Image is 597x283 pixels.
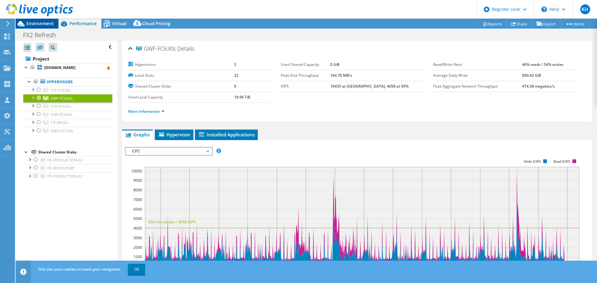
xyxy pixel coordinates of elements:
[148,219,196,225] text: 95th Percentile = 4058 IOPS
[133,178,142,183] text: 9000
[330,62,340,67] b: 0 GiB
[177,45,194,52] span: Details
[69,21,97,26] span: Performance
[136,46,176,52] span: GWF-FC630s
[198,131,255,138] span: Installed Applications
[128,264,145,275] a: OK
[133,187,142,193] text: 8000
[142,21,170,26] span: Cloud Pricing
[23,78,112,86] a: Hypervisors
[522,84,555,89] b: 474.38 megabits/s
[281,62,330,68] label: Used Shared Capacity
[330,73,352,78] b: 164.70 MB/s
[133,226,142,231] text: 4000
[524,159,541,164] text: Write IOPS
[51,96,73,101] span: GWF-FC630s
[38,148,112,156] div: Shared Cluster Disks
[26,21,54,26] span: Environment
[158,131,190,138] span: Hypervisor
[532,19,561,29] a: Export
[128,83,234,89] label: Shared Cluster Disks
[128,109,164,114] a: More Information
[51,88,71,93] span: CFF-FC630s
[51,104,71,109] span: STV-FC630s
[23,164,112,172] a: TIF-REPOSITORY
[234,94,250,100] b: 18.96 TiB
[23,111,112,119] a: GRN-FC630s
[133,197,142,202] text: 7000
[51,120,69,125] span: TIF-M630s
[133,245,142,250] text: 2000
[131,168,142,174] text: 10000
[234,62,236,67] b: 2
[133,216,142,221] text: 5000
[133,235,142,240] text: 3000
[23,54,112,64] a: Project
[522,73,541,78] b: 890.42 GiB
[522,62,563,67] b: 46% reads / 54% writes
[23,119,112,127] a: TIF-M630s
[477,19,507,29] a: Reports
[128,62,234,68] label: Hypervisors
[23,94,112,102] a: GWF-FC630s
[433,72,522,79] label: Average Daily Write
[541,7,547,12] svg: \n
[23,172,112,180] a: TIF-PRODUCTION-01
[433,83,522,89] label: Peak Aggregate Network Throughput
[330,84,409,89] b: 10439 at [GEOGRAPHIC_DATA], 4058 at 95%
[128,72,234,79] label: Local Disks
[580,4,590,14] span: KH
[281,72,330,79] label: Peak Disk Throughput
[125,131,150,138] span: Graphs
[51,128,74,134] span: GWO-FC630s
[23,86,112,94] a: CFF-FC630s
[433,62,522,68] label: Read/Write Ratio
[23,102,112,110] a: STV-FC630s
[44,65,76,70] b: [DOMAIN_NAME]
[234,73,238,78] b: 22
[23,127,112,135] a: GWO-FC630s
[51,112,72,117] span: GRN-FC630s
[23,156,112,164] a: TIF-PRODUCTION-02
[23,64,112,72] a: [DOMAIN_NAME]
[133,254,142,259] text: 1000
[20,32,66,39] h1: FX2 Refresh
[38,267,121,272] span: This site uses cookies to track your navigation.
[507,19,532,29] a: Share
[560,19,589,29] a: More
[128,94,234,100] label: Used Local Capacity
[554,159,571,164] text: Read IOPS
[234,84,236,89] b: 0
[281,83,330,89] label: IOPS
[129,148,209,155] span: IOPS
[112,21,127,26] span: Virtual
[133,207,142,212] text: 6000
